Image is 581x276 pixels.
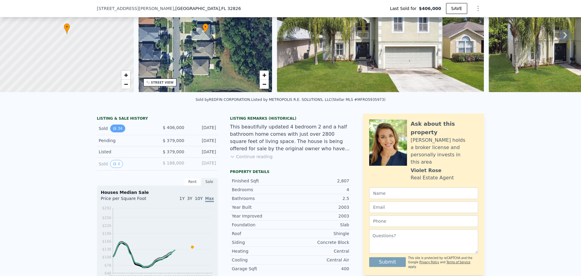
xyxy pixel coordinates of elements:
div: Foundation [232,222,290,228]
span: • [202,24,208,30]
div: Central Air [290,257,349,263]
div: Garage Sqft [232,266,290,272]
div: • [64,23,70,34]
span: Max [205,196,214,202]
span: + [262,71,266,79]
div: Roof [232,231,290,237]
div: Rent [184,178,201,186]
div: Property details [230,169,351,174]
div: 2.5 [290,195,349,201]
div: [DATE] [189,125,216,132]
tspan: $136 [102,247,111,251]
div: Listed by METROPOLIS R.E. SOLUTIONS, LLC (Stellar MLS #MFRO5935973) [251,98,386,102]
div: [DATE] [189,160,216,168]
tspan: $106 [102,255,111,259]
span: 3Y [187,196,192,201]
div: Cooling [232,257,290,263]
tspan: $226 [102,224,111,228]
div: 2003 [290,213,349,219]
a: Terms of Service [446,261,470,264]
span: [STREET_ADDRESS][PERSON_NAME] [97,5,174,12]
div: 4 [290,187,349,193]
span: + [124,71,128,79]
span: Last Sold for [390,5,419,12]
div: Finished Sqft [232,178,290,184]
div: Sold [99,160,153,168]
div: Sale [201,178,218,186]
div: Houses Median Sale [101,189,214,195]
a: Zoom out [121,80,130,89]
div: Bedrooms [232,187,290,193]
div: 2003 [290,204,349,210]
div: 400 [290,266,349,272]
div: This site is protected by reCAPTCHA and the Google and apply. [408,256,478,269]
tspan: $256 [102,216,111,220]
div: • [202,23,208,34]
div: 2,807 [290,178,349,184]
span: $ 406,000 [163,125,184,130]
tspan: $292 [102,206,111,210]
div: This beautifully updated 4 bedroom 2 and a half bathroom home comes with just over 2800 square fe... [230,123,351,152]
span: , [GEOGRAPHIC_DATA] [174,5,241,12]
div: Bathrooms [232,195,290,201]
tspan: $76 [104,263,111,268]
a: Zoom in [121,71,130,80]
span: 1Y [179,196,185,201]
span: − [262,80,266,88]
button: View historical data [110,160,123,168]
div: Sold by REDFIN CORPORATION . [195,98,251,102]
span: 10Y [195,196,203,201]
input: Phone [369,215,478,227]
div: STREET VIEW [151,80,174,85]
span: $406,000 [419,5,441,12]
tspan: $166 [102,239,111,244]
span: $ 379,000 [163,138,184,143]
button: Show Options [472,2,484,15]
button: View historical data [110,125,125,132]
div: Violet Rose [411,167,441,174]
button: Continue reading [230,154,273,160]
div: Sold [99,125,153,132]
div: Heating [232,248,290,254]
tspan: $46 [104,271,111,275]
div: Ask about this property [411,120,478,137]
a: Privacy Policy [419,261,439,264]
tspan: $196 [102,231,111,236]
div: Price per Square Foot [101,195,157,205]
input: Name [369,188,478,199]
button: Submit [369,257,406,267]
div: Year Improved [232,213,290,219]
div: Concrete Block [290,239,349,245]
a: Zoom out [260,80,269,89]
span: $ 379,000 [163,149,184,154]
a: Zoom in [260,71,269,80]
input: Email [369,201,478,213]
div: [DATE] [189,149,216,155]
button: SAVE [446,3,467,14]
div: Pending [99,138,153,144]
span: − [124,80,128,88]
div: Shingle [290,231,349,237]
div: Siding [232,239,290,245]
div: Central [290,248,349,254]
div: Listed [99,149,153,155]
span: $ 188,000 [163,161,184,165]
div: Real Estate Agent [411,174,454,181]
div: Year Built [232,204,290,210]
div: [PERSON_NAME] holds a broker license and personally invests in this area [411,137,478,166]
span: • [64,24,70,30]
span: , FL 32826 [220,6,241,11]
div: Slab [290,222,349,228]
div: Listing Remarks (Historical) [230,116,351,121]
div: LISTING & SALE HISTORY [97,116,218,122]
div: [DATE] [189,138,216,144]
